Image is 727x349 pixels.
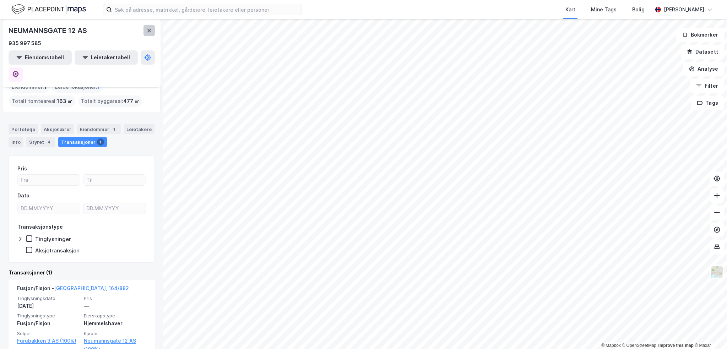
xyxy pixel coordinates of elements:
[622,343,657,348] a: OpenStreetMap
[17,302,80,310] div: [DATE]
[691,96,724,110] button: Tags
[17,313,80,319] span: Tinglysningstype
[41,124,74,134] div: Aksjonærer
[658,343,694,348] a: Improve this map
[17,284,129,295] div: Fusjon/Fisjon -
[45,138,53,146] div: 4
[35,236,71,242] div: Tinglysninger
[111,126,118,133] div: 1
[9,50,72,65] button: Eiendomstabell
[84,313,146,319] span: Eierskapstype
[17,164,27,173] div: Pris
[11,3,86,16] img: logo.f888ab2527a4732fd821a326f86c7f29.svg
[9,124,38,134] div: Portefølje
[75,50,138,65] button: Leietakertabell
[57,97,72,105] span: 163 ㎡
[591,5,617,14] div: Mine Tags
[691,315,727,349] iframe: Chat Widget
[58,137,107,147] div: Transaksjoner
[35,247,80,254] div: Aksjetransaksjon
[18,175,80,185] input: Fra
[18,203,80,214] input: DD.MM.YYYY
[83,175,146,185] input: Til
[84,302,146,310] div: —
[9,137,23,147] div: Info
[97,138,104,146] div: 1
[9,25,88,36] div: NEUMANNSGATE 12 AS
[681,45,724,59] button: Datasett
[84,331,146,337] span: Kjøper
[676,28,724,42] button: Bokmerker
[17,319,80,328] div: Fusjon/Fisjon
[112,4,302,15] input: Søk på adresse, matrikkel, gårdeiere, leietakere eller personer
[17,331,80,337] span: Selger
[664,5,704,14] div: [PERSON_NAME]
[710,266,724,279] img: Z
[124,124,154,134] div: Leietakere
[17,337,80,345] a: Furubakken 3 AS (100%)
[17,295,80,301] span: Tinglysningsdato
[565,5,575,14] div: Kart
[17,191,29,200] div: Dato
[123,97,139,105] span: 477 ㎡
[83,203,146,214] input: DD.MM.YYYY
[84,319,146,328] div: Hjemmelshaver
[84,295,146,301] span: Pris
[9,39,41,48] div: 935 997 585
[691,315,727,349] div: Kontrollprogram for chat
[77,124,121,134] div: Eiendommer
[683,62,724,76] button: Analyse
[690,79,724,93] button: Filter
[54,285,129,291] a: [GEOGRAPHIC_DATA], 164/882
[601,343,621,348] a: Mapbox
[9,96,75,107] div: Totalt tomteareal :
[26,137,55,147] div: Styret
[9,268,155,277] div: Transaksjoner (1)
[632,5,645,14] div: Bolig
[78,96,142,107] div: Totalt byggareal :
[17,223,63,231] div: Transaksjonstype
